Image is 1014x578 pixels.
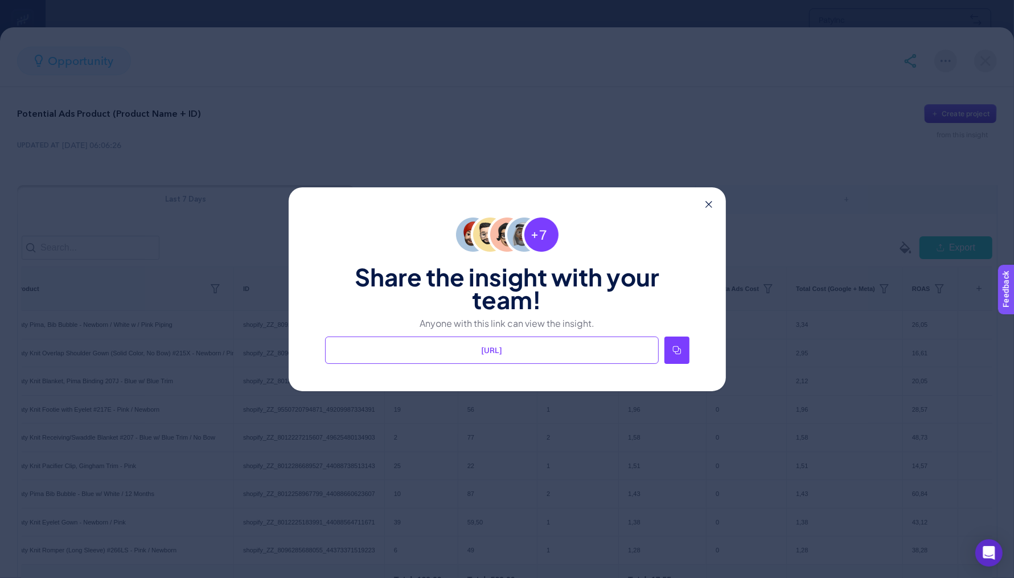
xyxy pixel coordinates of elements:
h1: Share the insight with your team! [325,264,689,309]
span: [URL] [481,345,502,356]
span: Feedback [7,3,43,13]
img: avatar-group.png [453,215,561,255]
p: Anyone with this link can view the insight. [325,316,689,330]
div: Open Intercom Messenger [975,539,1003,567]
